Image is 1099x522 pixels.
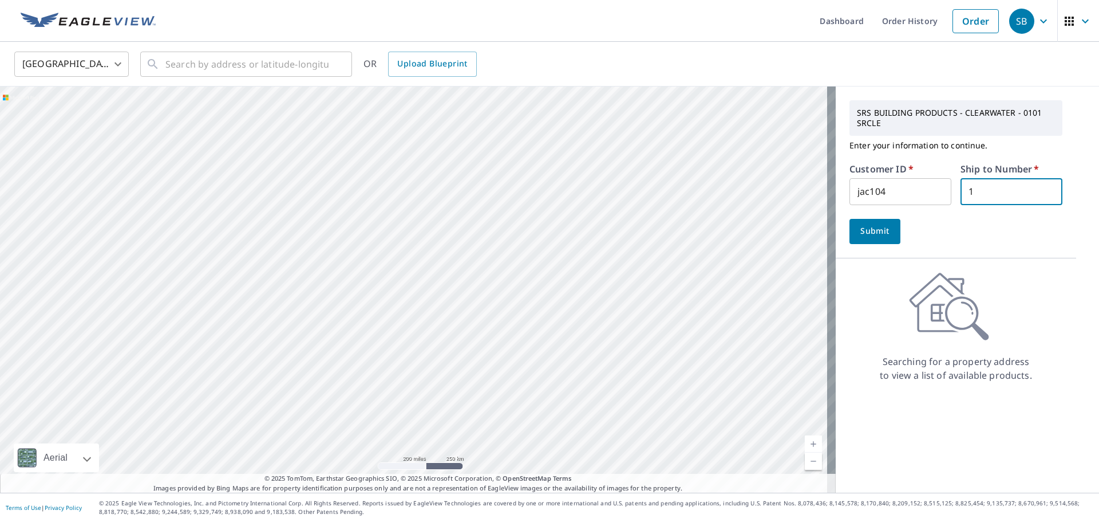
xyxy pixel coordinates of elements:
img: EV Logo [21,13,156,30]
a: OpenStreetMap [503,474,551,482]
p: Enter your information to continue. [849,136,1062,155]
label: Customer ID [849,164,914,174]
a: Terms [553,474,572,482]
div: Aerial [14,443,99,472]
div: OR [363,52,477,77]
div: Aerial [40,443,71,472]
a: Privacy Policy [45,504,82,512]
div: SB [1009,9,1034,34]
a: Order [952,9,999,33]
button: Submit [849,219,900,244]
span: © 2025 TomTom, Earthstar Geographics SIO, © 2025 Microsoft Corporation, © [264,474,572,484]
a: Current Level 5, Zoom In [805,435,822,453]
p: | [6,504,82,511]
p: SRS BUILDING PRODUCTS - CLEARWATER - 0101 SRCLE [852,103,1060,133]
p: Searching for a property address to view a list of available products. [879,355,1033,382]
a: Upload Blueprint [388,52,476,77]
div: [GEOGRAPHIC_DATA] [14,48,129,80]
a: Current Level 5, Zoom Out [805,453,822,470]
input: Search by address or latitude-longitude [165,48,329,80]
label: Ship to Number [960,164,1039,174]
span: Submit [859,224,891,238]
a: Terms of Use [6,504,41,512]
p: © 2025 Eagle View Technologies, Inc. and Pictometry International Corp. All Rights Reserved. Repo... [99,499,1093,516]
span: Upload Blueprint [397,57,467,71]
